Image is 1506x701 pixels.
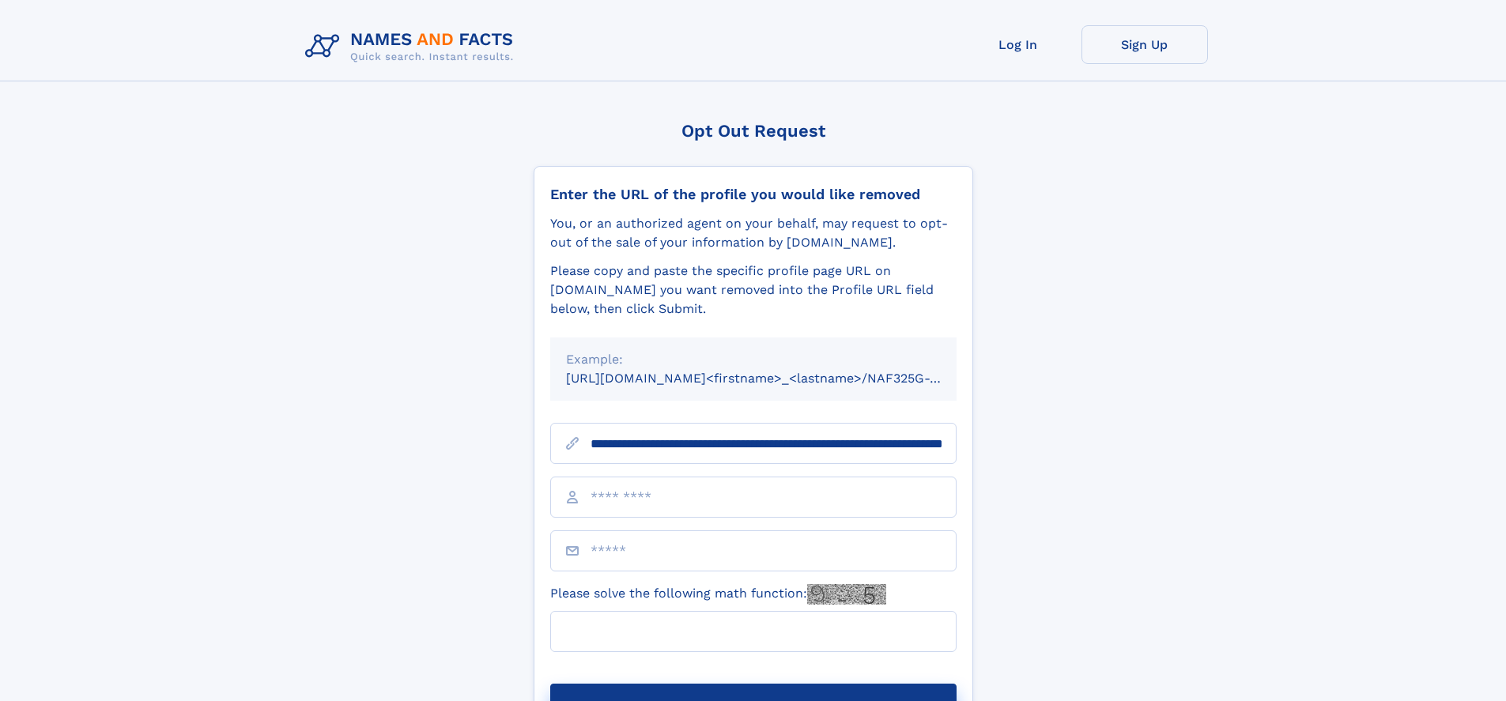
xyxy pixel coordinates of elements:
[550,262,957,318] div: Please copy and paste the specific profile page URL on [DOMAIN_NAME] you want removed into the Pr...
[550,584,886,605] label: Please solve the following math function:
[566,371,987,386] small: [URL][DOMAIN_NAME]<firstname>_<lastname>/NAF325G-xxxxxxxx
[550,186,957,203] div: Enter the URL of the profile you would like removed
[566,350,941,369] div: Example:
[955,25,1081,64] a: Log In
[1081,25,1208,64] a: Sign Up
[550,214,957,252] div: You, or an authorized agent on your behalf, may request to opt-out of the sale of your informatio...
[534,121,973,141] div: Opt Out Request
[299,25,527,68] img: Logo Names and Facts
